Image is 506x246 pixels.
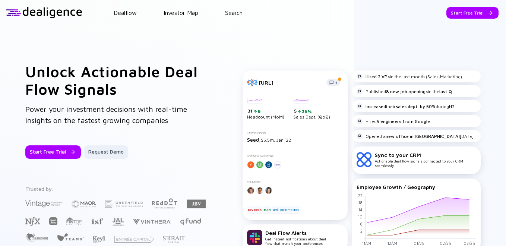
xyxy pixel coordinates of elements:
tspan: 18 [358,200,363,205]
strong: H2 [449,104,455,109]
strong: 5 engineers from Google [377,119,430,124]
img: Vinthera [133,218,171,225]
div: Deal Flow Alerts [265,230,326,236]
div: B2B [263,206,271,214]
div: Founders [247,180,343,184]
div: Trusted by: [25,186,211,192]
img: Key1 Capital [93,236,105,243]
div: Sync to your CRM [375,152,476,158]
div: Notable Investors [247,155,343,158]
img: JAL Ventures [112,218,124,226]
tspan: 02/25 [440,241,451,246]
tspan: 12/24 [388,241,398,246]
div: Employee Growth / Geography [357,184,476,190]
a: Search [225,9,243,16]
img: Strait Capital [163,236,185,243]
span: Seed, [247,136,261,143]
h1: Unlock Actionable Deal Flow Signals [25,63,213,98]
div: Sales Dept. (QoQ) [293,98,330,120]
div: $5.5m, Jan `22 [247,136,343,143]
img: Q Fund [180,217,202,226]
a: Dealflow [114,9,137,16]
img: Team8 [57,233,84,241]
div: 5 [294,108,330,114]
tspan: 11/24 [362,241,371,246]
button: Start Free Trial [25,145,81,159]
img: Maor Investments [72,198,96,210]
img: Vintage Investment Partners [25,199,63,208]
img: The Elephant [25,233,48,242]
div: Get instant notifications about deal flow that match your preferences [265,230,326,246]
strong: last Q [439,89,452,94]
div: Hired [357,118,430,124]
tspan: 6 [360,221,363,226]
img: NFX [25,217,40,226]
img: JBV Capital [187,199,206,209]
a: Investor Map [164,9,198,16]
tspan: 01/25 [414,241,424,246]
button: Start Free Trial [446,7,499,19]
button: Request Demo [84,145,128,159]
tspan: 10 [358,214,363,219]
tspan: 14 [358,207,363,212]
div: 31 [248,108,284,114]
strong: Increased [366,104,386,109]
div: Test Automation [272,206,300,214]
div: Opened a [DATE] [357,133,474,139]
strong: sales dept. by 50% [396,104,436,109]
div: Published in the [357,88,452,94]
img: Greenfield Partners [105,201,143,208]
div: 25% [301,108,312,114]
strong: 8 new job openings [386,89,428,94]
div: 6 [257,108,261,114]
div: DevTools [247,206,262,214]
img: Red Dot Capital Partners [152,197,178,209]
div: Actionable deal flow signals connected to your CRM seamlessly [375,152,476,168]
strong: new office in [GEOGRAPHIC_DATA] [386,133,460,139]
tspan: 03/25 [464,241,475,246]
img: Entrée Capital [114,236,154,243]
tspan: 2 [360,228,363,233]
div: [URL] [259,79,322,86]
div: Last Funding [247,132,343,135]
div: Headcount (MoM) [247,98,284,120]
div: in the last month (Sales,Marketing) [357,73,462,79]
strong: Hired 2 VPs [366,74,390,79]
div: their during [357,103,455,109]
tspan: 22 [358,193,363,198]
img: Israel Secondary Fund [91,218,103,224]
span: Power your investment decisions with real-time insights on the fastest growing companies [25,105,187,124]
img: FINTOP Capital [66,217,82,225]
